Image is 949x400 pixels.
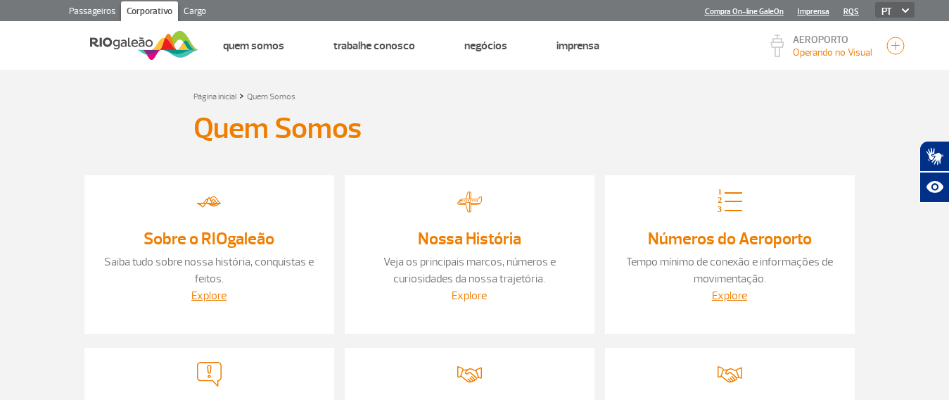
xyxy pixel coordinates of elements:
[793,45,872,60] p: Visibilidade de 10000m
[793,35,872,45] p: AEROPORTO
[464,39,507,53] a: Negócios
[556,39,599,53] a: Imprensa
[144,228,274,249] a: Sobre o RIOgaleão
[63,1,121,24] a: Passageiros
[191,289,227,303] a: Explore
[223,39,284,53] a: Quem Somos
[712,289,747,303] a: Explore
[843,7,859,16] a: RQS
[798,7,829,16] a: Imprensa
[104,255,314,286] a: Saiba tudo sobre nossa história, conquistas e feitos.
[193,111,362,146] h3: Quem Somos
[178,1,212,24] a: Cargo
[121,1,178,24] a: Corporativo
[626,255,833,286] a: Tempo mínimo de conexão e informações de movimentação.
[648,228,812,249] a: Números do Aeroporto
[383,255,556,286] a: Veja os principais marcos, números e curiosidades da nossa trajetória.
[705,7,784,16] a: Compra On-line GaleOn
[452,289,487,303] a: Explore
[418,228,521,249] a: Nossa História
[247,92,295,102] a: Quem Somos
[919,141,949,203] div: Plugin de acessibilidade da Hand Talk.
[333,39,415,53] a: Trabalhe Conosco
[193,92,236,102] a: Página inicial
[239,87,244,104] a: >
[919,141,949,172] button: Abrir tradutor de língua de sinais.
[919,172,949,203] button: Abrir recursos assistivos.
